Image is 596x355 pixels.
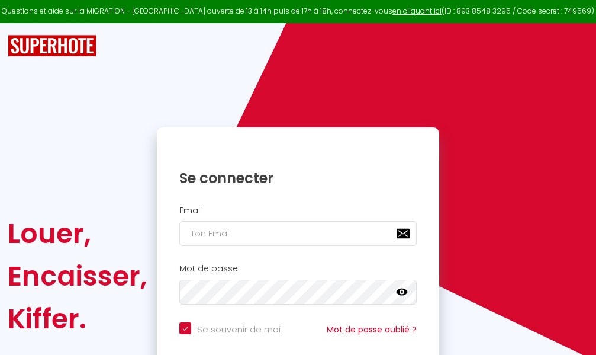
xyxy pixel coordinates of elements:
h1: Se connecter [179,169,417,187]
div: Kiffer. [8,298,147,340]
img: SuperHote logo [8,35,96,57]
input: Ton Email [179,221,417,246]
div: Encaisser, [8,255,147,298]
a: en cliquant ici [392,6,442,16]
div: Louer, [8,212,147,255]
a: Mot de passe oublié ? [327,324,417,335]
h2: Email [179,206,417,216]
h2: Mot de passe [179,264,417,274]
